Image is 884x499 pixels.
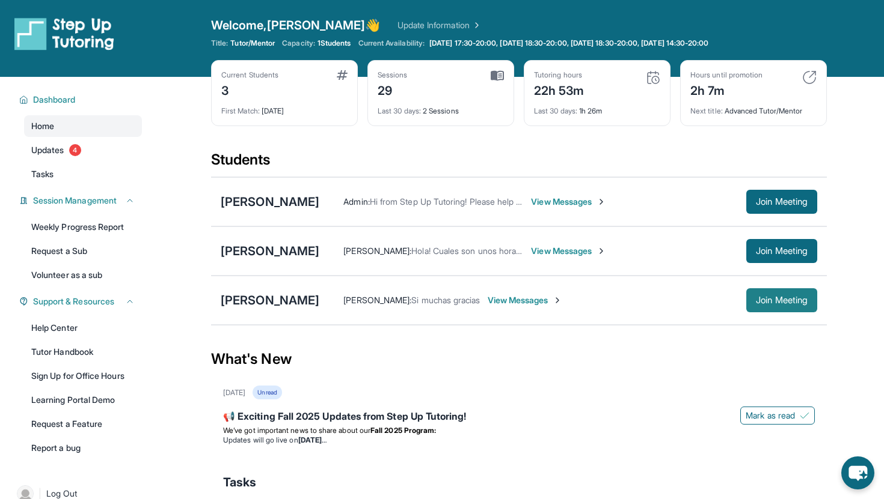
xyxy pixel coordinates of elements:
[378,70,408,80] div: Sessions
[24,341,142,363] a: Tutor Handbook
[553,295,562,305] img: Chevron-Right
[24,317,142,339] a: Help Center
[221,292,319,309] div: [PERSON_NAME]
[534,99,660,116] div: 1h 26m
[488,294,563,306] span: View Messages
[24,389,142,411] a: Learning Portal Demo
[69,144,81,156] span: 4
[531,196,606,208] span: View Messages
[690,80,763,99] div: 2h 7m
[378,80,408,99] div: 29
[24,139,142,161] a: Updates4
[597,197,606,207] img: Chevron-Right
[746,190,817,214] button: Join Meeting
[746,239,817,263] button: Join Meeting
[298,435,327,444] strong: [DATE]
[746,410,795,422] span: Mark as read
[800,411,809,420] img: Mark as read
[343,246,411,256] span: [PERSON_NAME] :
[211,38,228,48] span: Title:
[24,240,142,262] a: Request a Sub
[28,94,135,106] button: Dashboard
[33,295,114,307] span: Support & Resources
[223,474,256,491] span: Tasks
[31,120,54,132] span: Home
[253,386,281,399] div: Unread
[690,70,763,80] div: Hours until promotion
[343,295,411,305] span: [PERSON_NAME] :
[221,70,278,80] div: Current Students
[31,168,54,180] span: Tasks
[221,243,319,259] div: [PERSON_NAME]
[690,106,723,115] span: Next title :
[221,80,278,99] div: 3
[531,245,606,257] span: View Messages
[211,333,827,386] div: What's New
[646,70,660,85] img: card
[337,70,348,80] img: card
[31,144,64,156] span: Updates
[24,115,142,137] a: Home
[429,38,708,48] span: [DATE] 17:30-20:00, [DATE] 18:30-20:00, [DATE] 18:30-20:00, [DATE] 14:30-20:00
[24,365,142,387] a: Sign Up for Office Hours
[756,297,808,304] span: Join Meeting
[358,38,425,48] span: Current Availability:
[740,407,815,425] button: Mark as read
[24,437,142,459] a: Report a bug
[690,99,817,116] div: Advanced Tutor/Mentor
[378,106,421,115] span: Last 30 days :
[28,295,135,307] button: Support & Resources
[211,150,827,177] div: Students
[491,70,504,81] img: card
[282,38,315,48] span: Capacity:
[411,246,808,256] span: Hola! Cuales son unos horarios que esta disponible [PERSON_NAME] para tener las sesiones de tutoría?
[802,70,817,85] img: card
[223,435,815,445] li: Updates will go live on
[24,264,142,286] a: Volunteer as a sub
[230,38,275,48] span: Tutor/Mentor
[411,295,480,305] span: Si muchas gracias
[534,80,585,99] div: 22h 53m
[223,426,370,435] span: We’ve got important news to share about our
[24,216,142,238] a: Weekly Progress Report
[756,198,808,205] span: Join Meeting
[221,99,348,116] div: [DATE]
[221,106,260,115] span: First Match :
[534,106,577,115] span: Last 30 days :
[223,388,245,398] div: [DATE]
[33,195,117,207] span: Session Management
[841,456,874,489] button: chat-button
[211,17,381,34] span: Welcome, [PERSON_NAME] 👋
[470,19,482,31] img: Chevron Right
[33,94,76,106] span: Dashboard
[14,17,114,50] img: logo
[534,70,585,80] div: Tutoring hours
[370,426,436,435] strong: Fall 2025 Program:
[24,163,142,185] a: Tasks
[756,247,808,255] span: Join Meeting
[397,19,482,31] a: Update Information
[28,195,135,207] button: Session Management
[597,246,606,256] img: Chevron-Right
[746,288,817,312] button: Join Meeting
[24,413,142,435] a: Request a Feature
[318,38,351,48] span: 1 Students
[223,409,815,426] div: 📢 Exciting Fall 2025 Updates from Step Up Tutoring!
[343,196,369,207] span: Admin :
[427,38,711,48] a: [DATE] 17:30-20:00, [DATE] 18:30-20:00, [DATE] 18:30-20:00, [DATE] 14:30-20:00
[221,193,319,210] div: [PERSON_NAME]
[378,99,504,116] div: 2 Sessions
